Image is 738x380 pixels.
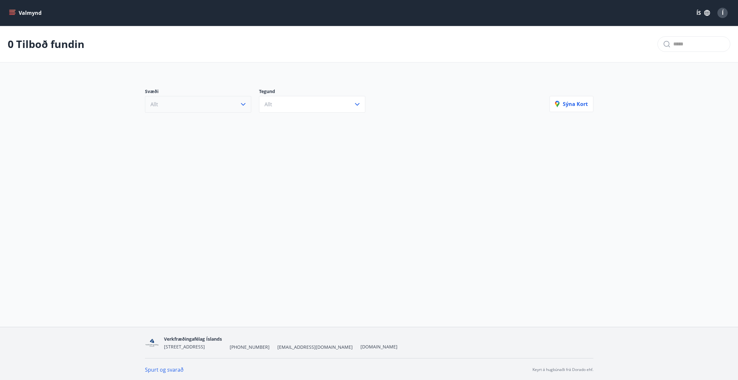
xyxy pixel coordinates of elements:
span: [STREET_ADDRESS] [164,344,205,350]
p: Svæði [145,88,259,96]
a: Spurt og svarað [145,366,184,373]
button: Allt [145,96,251,113]
span: Allt [264,101,272,108]
p: Tegund [259,88,373,96]
button: Sýna kort [550,96,593,112]
p: 0 Tilboð fundin [8,37,84,51]
button: menu [8,7,44,19]
p: Sýna kort [555,100,588,108]
span: [PHONE_NUMBER] [230,344,270,350]
button: Í [715,5,730,21]
p: Keyrt á hugbúnaði frá Dorado ehf. [532,367,593,373]
a: [DOMAIN_NAME] [360,344,398,350]
button: ÍS [693,7,714,19]
button: Allt [259,96,365,113]
img: zH7ieRZ5MdB4c0oPz1vcDZy7gcR7QQ5KLJqXv9KS.png [145,336,159,350]
span: Allt [150,101,158,108]
span: Í [722,9,724,16]
span: [EMAIL_ADDRESS][DOMAIN_NAME] [277,344,353,350]
span: Verkfræðingafélag Íslands [164,336,222,342]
